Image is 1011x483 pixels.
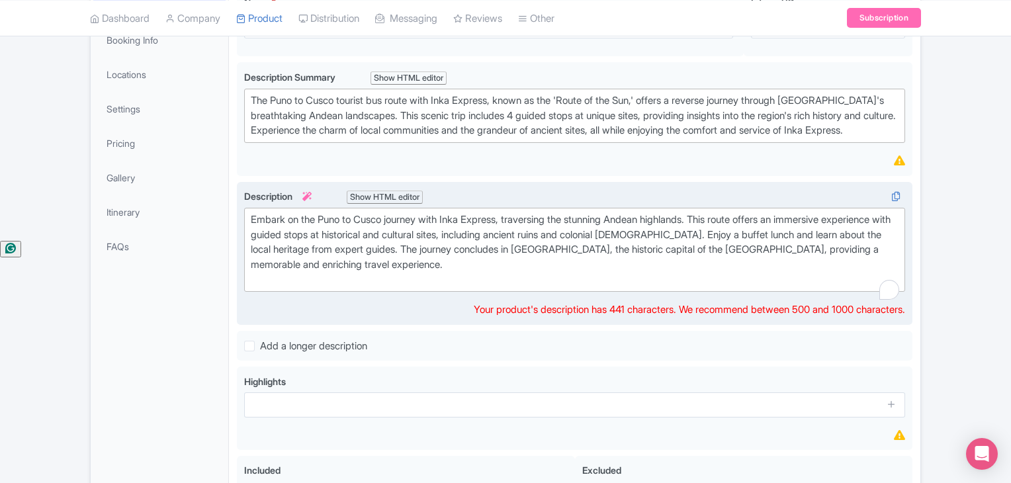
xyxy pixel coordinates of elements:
a: FAQs [93,232,226,261]
a: Subscription [847,8,921,28]
div: Your product's description has 441 characters. We recommend between 500 and 1000 characters. [474,302,905,318]
span: Included [244,464,281,476]
span: Excluded [582,464,621,476]
div: Open Intercom Messenger [966,438,998,470]
span: Add a longer description [260,339,367,352]
span: Highlights [244,376,286,387]
trix-editor: To enrich screen reader interactions, please activate Accessibility in Grammarly extension settings [244,208,905,292]
div: Embark on the Puno to Cusco journey with Inka Express, traversing the stunning Andean highlands. ... [251,212,899,287]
